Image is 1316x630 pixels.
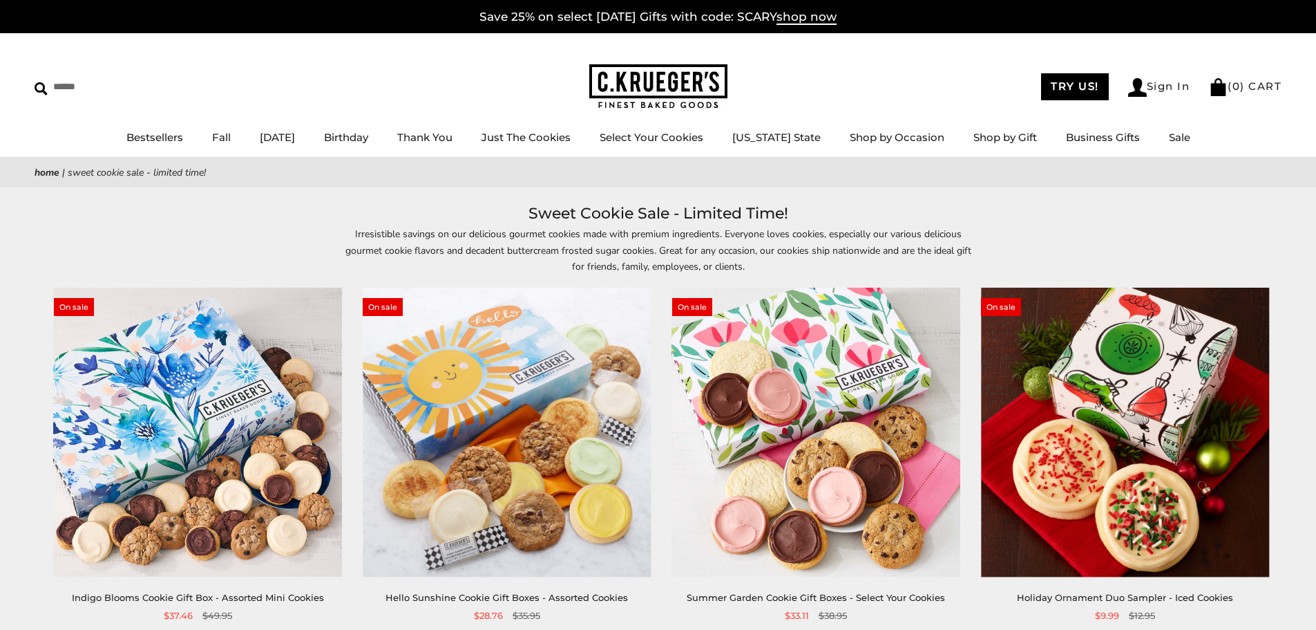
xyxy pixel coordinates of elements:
[164,609,193,623] span: $37.46
[479,10,837,25] a: Save 25% on select [DATE] Gifts with code: SCARYshop now
[600,131,703,144] a: Select Your Cookies
[1169,131,1190,144] a: Sale
[672,288,960,577] img: Summer Garden Cookie Gift Boxes - Select Your Cookies
[981,298,1021,316] span: On sale
[732,131,821,144] a: [US_STATE] State
[62,166,65,179] span: |
[785,609,809,623] span: $33.11
[54,298,94,316] span: On sale
[672,298,712,316] span: On sale
[363,288,651,577] img: Hello Sunshine Cookie Gift Boxes - Assorted Cookies
[1232,80,1241,93] span: 0
[481,131,571,144] a: Just The Cookies
[341,226,976,274] p: Irresistible savings on our delicious gourmet cookies made with premium ingredients. Everyone lov...
[819,609,847,623] span: $38.95
[260,131,295,144] a: [DATE]
[126,131,183,144] a: Bestsellers
[385,592,628,603] a: Hello Sunshine Cookie Gift Boxes - Assorted Cookies
[324,131,368,144] a: Birthday
[35,165,1281,180] nav: breadcrumbs
[1041,73,1109,100] a: TRY US!
[1095,609,1119,623] span: $9.99
[68,166,206,179] span: Sweet Cookie Sale - Limited Time!
[1066,131,1140,144] a: Business Gifts
[973,131,1037,144] a: Shop by Gift
[55,201,1261,226] h1: Sweet Cookie Sale - Limited Time!
[35,82,48,95] img: Search
[202,609,232,623] span: $49.95
[1209,80,1281,93] a: (0) CART
[1129,609,1155,623] span: $12.95
[850,131,944,144] a: Shop by Occasion
[35,166,59,179] a: Home
[687,592,945,603] a: Summer Garden Cookie Gift Boxes - Select Your Cookies
[776,10,837,25] span: shop now
[589,64,727,109] img: C.KRUEGER'S
[54,288,342,577] img: Indigo Blooms Cookie Gift Box - Assorted Mini Cookies
[212,131,231,144] a: Fall
[363,298,403,316] span: On sale
[397,131,452,144] a: Thank You
[1128,78,1190,97] a: Sign In
[35,76,199,98] input: Search
[1209,78,1228,96] img: Bag
[1128,78,1147,97] img: Account
[1017,592,1233,603] a: Holiday Ornament Duo Sampler - Iced Cookies
[474,609,503,623] span: $28.76
[981,288,1269,577] img: Holiday Ornament Duo Sampler - Iced Cookies
[72,592,324,603] a: Indigo Blooms Cookie Gift Box - Assorted Mini Cookies
[513,609,540,623] span: $35.95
